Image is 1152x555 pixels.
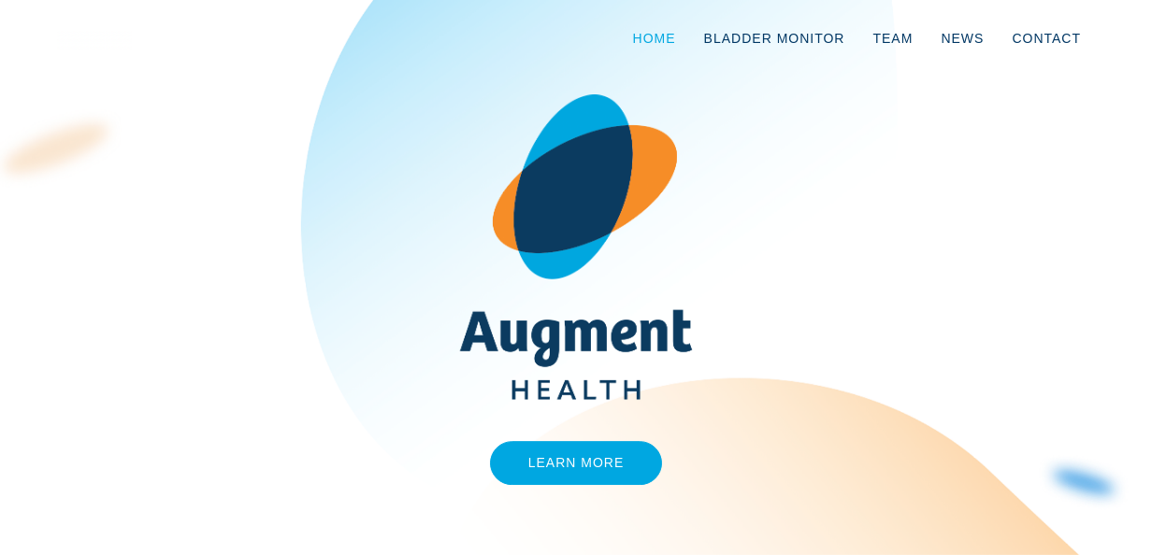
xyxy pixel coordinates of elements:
a: Home [619,7,690,69]
a: Bladder Monitor [690,7,859,69]
img: logo [57,31,132,50]
a: News [927,7,998,69]
a: Learn More [490,441,663,485]
a: Contact [998,7,1095,69]
a: Team [858,7,927,69]
img: AugmentHealth_FullColor_Transparent.png [446,94,706,400]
